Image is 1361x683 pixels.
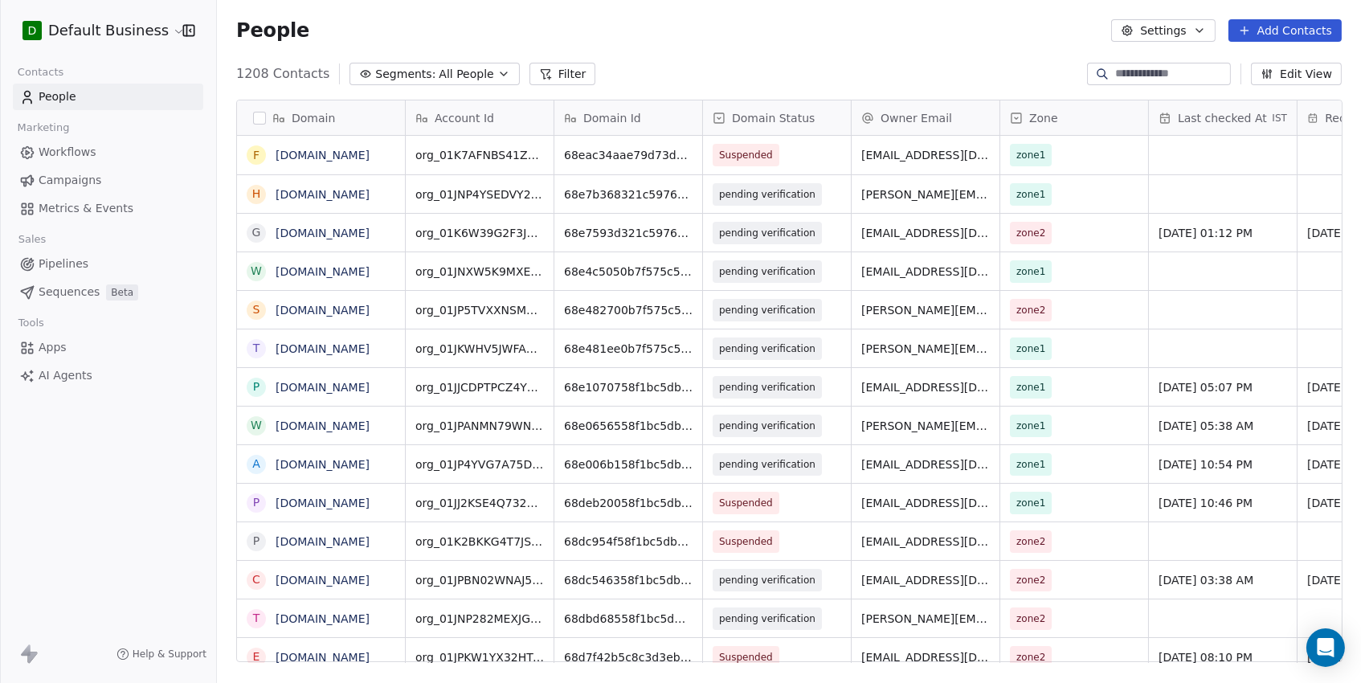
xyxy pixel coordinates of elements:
span: org_01JPKW1YX32HTCRD7H3EA4MAD6 [415,649,544,665]
span: Domain Id [583,110,641,126]
span: 68e482700b7f575c5696a288 [564,302,693,318]
span: zone2 [1016,302,1045,318]
span: [EMAIL_ADDRESS][DOMAIN_NAME] [861,379,990,395]
span: Pipelines [39,256,88,272]
a: SequencesBeta [13,279,203,305]
div: g [252,224,261,241]
span: Sequences [39,284,100,301]
span: Beta [106,284,138,301]
div: grid [237,136,406,663]
button: Edit View [1251,63,1342,85]
span: pending verification [719,418,815,434]
span: Campaigns [39,172,101,189]
button: Settings [1111,19,1215,42]
span: 68e0656558f1bc5db71b9226 [564,418,693,434]
span: zone1 [1016,379,1045,395]
a: [DOMAIN_NAME] [276,265,370,278]
span: org_01K6W39G2F3JFTNV0D18RGT1XC [415,225,544,241]
span: 68e7593d321c5976a8695673 [564,225,693,241]
span: Suspended [719,649,773,665]
span: zone1 [1016,418,1045,434]
span: org_01JNXW5K9MXEVVPJM94ZVQ79B9 [415,264,544,280]
span: Account Id [435,110,494,126]
div: Domain Status [703,100,851,135]
span: [DATE] 10:46 PM [1159,495,1287,511]
a: Campaigns [13,167,203,194]
a: Help & Support [116,648,206,661]
a: AI Agents [13,362,203,389]
a: [DOMAIN_NAME] [276,497,370,509]
span: Segments: [375,66,435,83]
a: Apps [13,334,203,361]
span: zone2 [1016,649,1045,665]
span: People [236,18,309,43]
span: pending verification [719,611,815,627]
span: IST [1272,112,1287,125]
div: c [252,571,260,588]
a: Workflows [13,139,203,166]
span: org_01JP5TVXXNSMXYQTRG5JQW7D2Q [415,302,544,318]
a: [DOMAIN_NAME] [276,574,370,587]
span: org_01K7AFNBS41ZPPYN0NEE0ZDB8S [415,147,544,163]
span: Suspended [719,495,773,511]
span: zone1 [1016,495,1045,511]
span: 68dc954f58f1bc5db7ea02d1 [564,534,693,550]
div: Domain [237,100,405,135]
a: [DOMAIN_NAME] [276,612,370,625]
span: [DATE] 05:38 AM [1159,418,1287,434]
span: [EMAIL_ADDRESS][DOMAIN_NAME] [861,225,990,241]
span: [PERSON_NAME][EMAIL_ADDRESS][DOMAIN_NAME] [861,186,990,202]
span: Apps [39,339,67,356]
span: zone1 [1016,147,1045,163]
span: [EMAIL_ADDRESS][DOMAIN_NAME] [861,534,990,550]
span: [DATE] 03:38 AM [1159,572,1287,588]
a: [DOMAIN_NAME] [276,188,370,201]
span: [EMAIL_ADDRESS][DOMAIN_NAME] [861,147,990,163]
span: Sales [11,227,53,252]
span: [EMAIL_ADDRESS][DOMAIN_NAME] [861,456,990,472]
span: Tools [11,311,51,335]
span: zone2 [1016,225,1045,241]
span: 68eac34aae79d73d3f2d742a [564,147,693,163]
span: org_01K2BKKG4T7JSPXTE3J3QNTTBX [415,534,544,550]
span: [DATE] 08:10 PM [1159,649,1287,665]
span: pending verification [719,302,815,318]
span: Suspended [719,534,773,550]
span: 68dbd68558f1bc5db7e077e8 [564,611,693,627]
div: Zone [1000,100,1148,135]
span: Help & Support [133,648,206,661]
div: Last checked AtIST [1149,100,1297,135]
a: [DOMAIN_NAME] [276,304,370,317]
span: Domain [292,110,335,126]
a: [DOMAIN_NAME] [276,381,370,394]
span: [PERSON_NAME][EMAIL_ADDRESS][DOMAIN_NAME] [861,611,990,627]
span: zone2 [1016,611,1045,627]
span: [EMAIL_ADDRESS][DOMAIN_NAME] [861,649,990,665]
span: pending verification [719,456,815,472]
span: [PERSON_NAME][EMAIL_ADDRESS][DOMAIN_NAME] [861,302,990,318]
button: Add Contacts [1228,19,1342,42]
div: p [253,533,260,550]
span: AI Agents [39,367,92,384]
button: DDefault Business [19,17,171,44]
span: Marketing [10,116,76,140]
span: zone1 [1016,264,1045,280]
span: Workflows [39,144,96,161]
span: All People [439,66,493,83]
a: Metrics & Events [13,195,203,222]
span: org_01JKWHV5JWFAX7Q1FCH1KZ0NPA [415,341,544,357]
span: pending verification [719,225,815,241]
span: org_01JPBN02WNAJ5TTR3NHAT2FNPE [415,572,544,588]
span: zone1 [1016,456,1045,472]
span: [EMAIL_ADDRESS][DOMAIN_NAME] [861,495,990,511]
span: Owner Email [881,110,952,126]
span: 68e481ee0b7f575c56969210 [564,341,693,357]
span: pending verification [719,186,815,202]
div: t [253,610,260,627]
div: w [251,417,262,434]
a: [DOMAIN_NAME] [276,458,370,471]
span: Default Business [48,20,169,41]
span: 68deb20058f1bc5db708d6ef [564,495,693,511]
span: 68e7b368321c5976a86ed953 [564,186,693,202]
span: zone2 [1016,572,1045,588]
